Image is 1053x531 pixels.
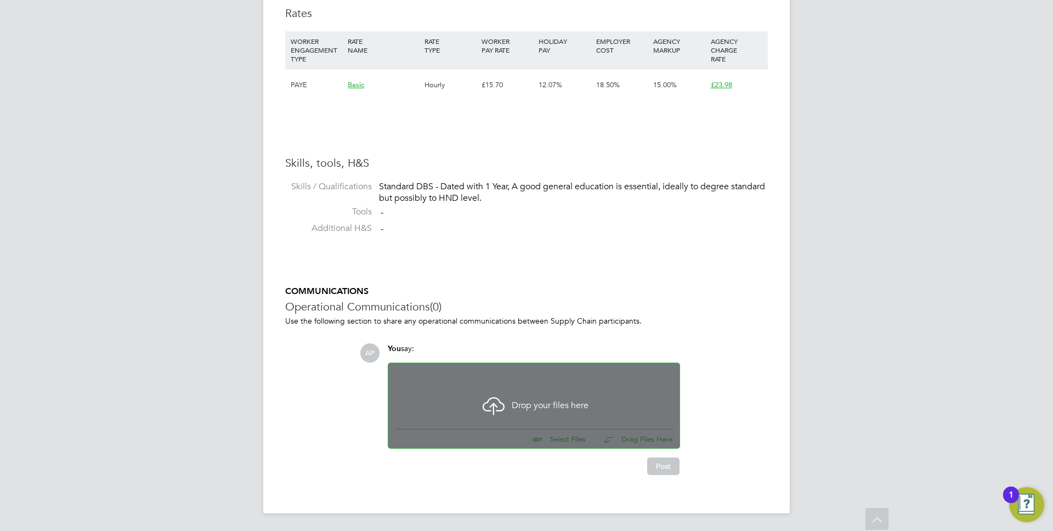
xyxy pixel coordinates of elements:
div: HOLIDAY PAY [536,31,593,60]
h3: Rates [285,6,768,20]
label: Skills / Qualifications [285,181,372,193]
button: Post [647,457,680,475]
div: Hourly [422,69,479,101]
div: WORKER ENGAGEMENT TYPE [288,31,345,69]
h3: Operational Communications [285,300,768,314]
span: - [381,207,383,218]
span: £23.98 [711,80,732,89]
p: Use the following section to share any operational communications between Supply Chain participants. [285,316,768,326]
span: Basic [348,80,364,89]
div: PAYE [288,69,345,101]
div: say: [388,343,680,363]
button: Drag Files Here [595,428,673,451]
span: You [388,344,401,353]
div: 1 [1009,495,1014,509]
span: 12.07% [539,80,562,89]
span: (0) [430,300,441,314]
span: - [381,223,383,234]
h3: Skills, tools, H&S [285,156,768,170]
label: Tools [285,206,372,218]
span: 15.00% [653,80,677,89]
div: EMPLOYER COST [593,31,650,60]
div: RATE TYPE [422,31,479,60]
div: Standard DBS - Dated with 1 Year, A good general education is essential, ideally to degree standa... [379,181,768,204]
span: 18.50% [596,80,620,89]
h5: COMMUNICATIONS [285,286,768,297]
div: AGENCY MARKUP [650,31,707,60]
div: £15.70 [479,69,536,101]
div: AGENCY CHARGE RATE [708,31,765,69]
div: WORKER PAY RATE [479,31,536,60]
button: Open Resource Center, 1 new notification [1009,487,1044,522]
div: RATE NAME [345,31,421,60]
label: Additional H&S [285,223,372,234]
span: AP [360,343,380,363]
